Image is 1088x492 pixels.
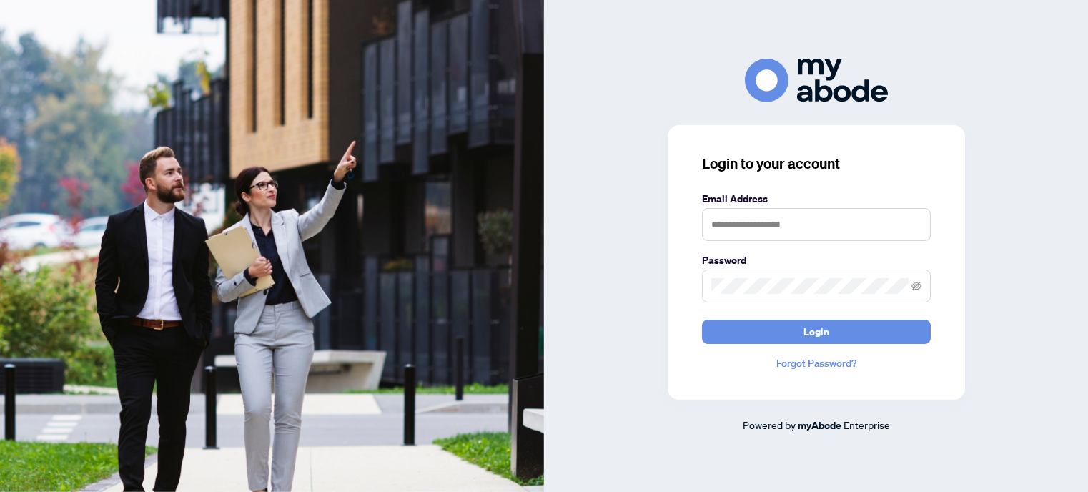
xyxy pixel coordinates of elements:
a: myAbode [798,418,841,433]
h3: Login to your account [702,154,931,174]
a: Forgot Password? [702,355,931,371]
span: Enterprise [844,418,890,431]
img: ma-logo [745,59,888,102]
label: Email Address [702,191,931,207]
button: Login [702,320,931,344]
span: Login [803,320,829,343]
label: Password [702,252,931,268]
span: eye-invisible [911,281,921,291]
span: Powered by [743,418,796,431]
